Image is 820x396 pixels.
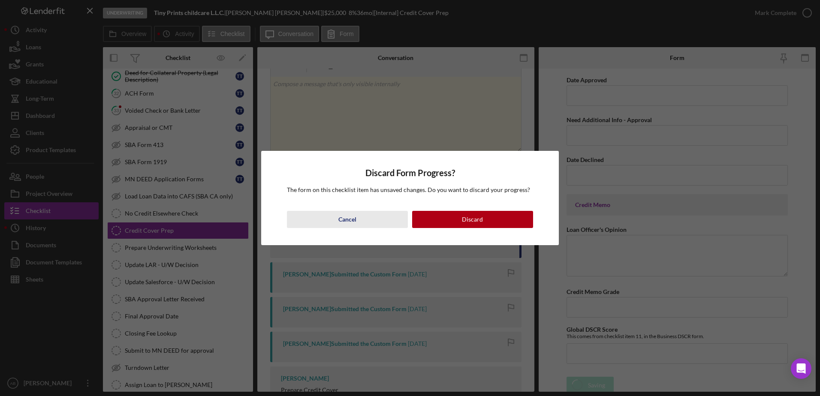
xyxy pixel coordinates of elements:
[338,211,356,228] div: Cancel
[462,211,483,228] div: Discard
[791,358,811,379] div: Open Intercom Messenger
[287,186,530,193] span: The form on this checklist item has unsaved changes. Do you want to discard your progress?
[287,211,408,228] button: Cancel
[412,211,533,228] button: Discard
[287,168,533,178] h4: Discard Form Progress?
